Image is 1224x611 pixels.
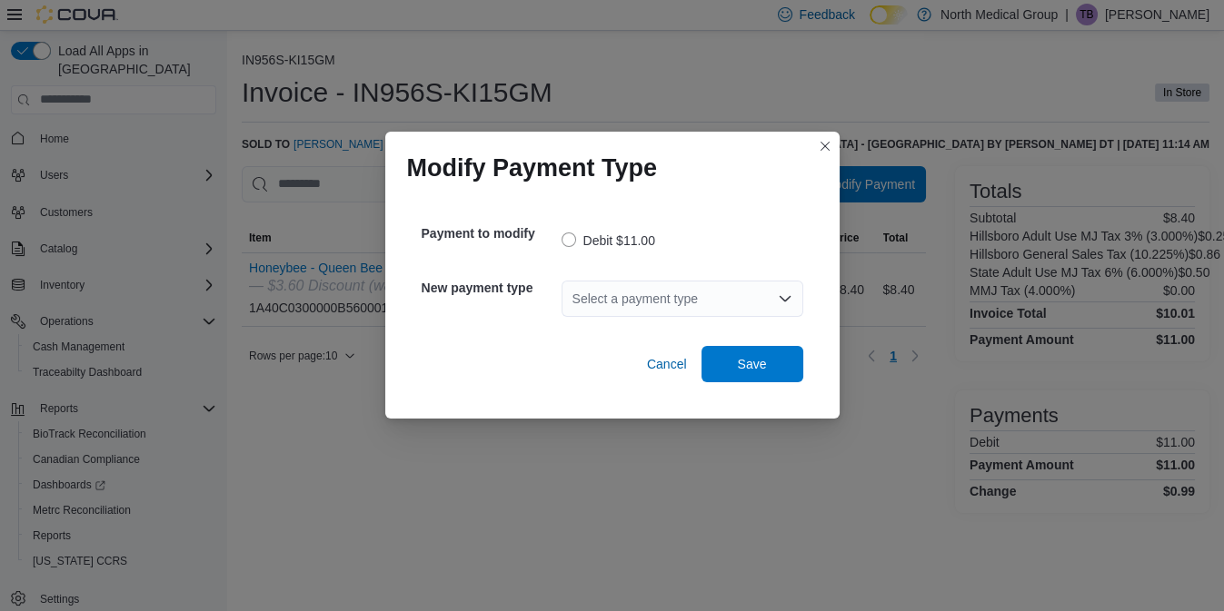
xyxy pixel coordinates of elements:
h1: Modify Payment Type [407,153,658,182]
input: Accessible screen reader label [572,288,574,310]
h5: New payment type [422,270,558,306]
span: Cancel [647,355,687,373]
button: Open list of options [778,291,792,306]
button: Save [702,346,803,382]
button: Closes this modal window [814,135,836,157]
h5: Payment to modify [422,215,558,251]
button: Cancel [640,346,694,382]
label: Debit $11.00 [562,230,655,251]
span: Save [738,355,767,373]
